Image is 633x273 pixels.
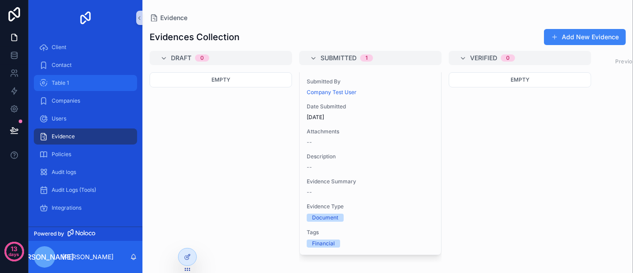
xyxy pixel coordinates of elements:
span: Evidence Type [307,203,434,210]
div: Document [312,214,338,222]
span: Table 1 [52,79,69,87]
span: Attachments [307,128,434,135]
span: Companies [52,97,80,104]
a: Policies [34,146,137,162]
img: App logo [78,11,93,25]
span: Integrations [52,204,81,211]
button: Add New Evidence [544,29,626,45]
span: Empty [211,76,230,83]
a: Powered by [28,227,142,241]
a: Audit logs [34,164,137,180]
span: Submitted By [307,78,434,85]
span: -- [307,139,312,146]
span: Users [52,115,66,122]
span: Powered by [34,230,64,237]
span: -- [307,164,312,171]
span: [DATE] [307,114,434,121]
a: Companies [34,93,137,109]
span: -- [307,189,312,196]
span: Evidence [160,13,187,22]
a: Integrations [34,200,137,216]
p: [PERSON_NAME] [62,252,114,261]
a: Evidence [34,128,137,145]
div: Financial [312,240,335,248]
div: scrollable content [28,36,142,227]
div: 0 [200,54,204,62]
p: 13 [11,244,17,253]
a: Evidence [150,13,187,22]
span: Description [307,153,434,160]
span: Evidence Summary [307,178,434,185]
span: Date Submitted [307,103,434,110]
span: Policies [52,151,71,158]
span: Audit Logs (Tools) [52,186,96,194]
a: Users [34,111,137,127]
span: Empty [511,76,529,83]
span: Audit logs [52,169,76,176]
a: Client [34,39,137,55]
div: 0 [506,54,510,62]
span: Submitted [321,54,357,62]
div: 1 [365,54,368,62]
p: days [9,248,20,261]
span: [PERSON_NAME] [15,252,74,262]
a: Table 1 [34,75,137,91]
a: Audit Logs (Tools) [34,182,137,198]
span: Contact [52,62,72,69]
span: Verified [470,54,497,62]
span: Tags [307,229,434,236]
a: Contact [34,57,137,73]
span: Client [52,44,66,51]
span: Draft [171,54,191,62]
h1: Evidences Collection [150,31,239,43]
span: Evidence [52,133,75,140]
a: Company Test User [307,89,357,96]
